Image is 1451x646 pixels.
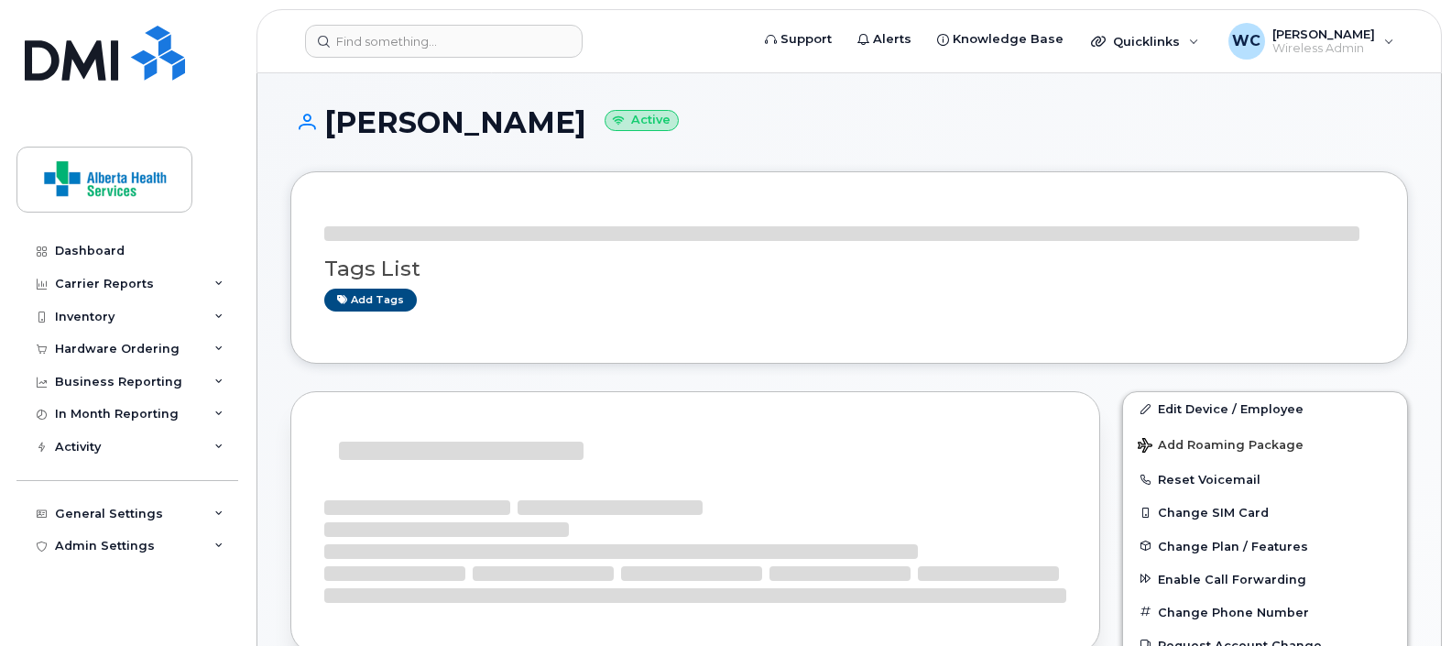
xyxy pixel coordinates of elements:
[605,110,679,131] small: Active
[1158,539,1308,553] span: Change Plan / Features
[1123,496,1407,529] button: Change SIM Card
[1123,392,1407,425] a: Edit Device / Employee
[1123,596,1407,629] button: Change Phone Number
[324,289,417,312] a: Add tags
[1158,572,1306,586] span: Enable Call Forwarding
[1123,425,1407,463] button: Add Roaming Package
[1123,530,1407,563] button: Change Plan / Features
[1123,563,1407,596] button: Enable Call Forwarding
[290,106,1408,138] h1: [PERSON_NAME]
[324,257,1374,280] h3: Tags List
[1138,438,1304,455] span: Add Roaming Package
[1123,463,1407,496] button: Reset Voicemail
